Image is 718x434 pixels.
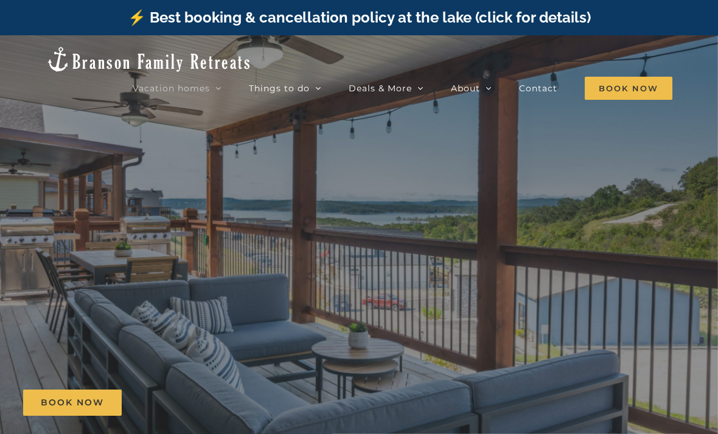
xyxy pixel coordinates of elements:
[133,84,210,93] span: Vacation homes
[133,76,672,100] nav: Main Menu
[46,46,252,73] img: Branson Family Retreats Logo
[519,76,557,100] a: Contact
[349,76,423,100] a: Deals & More
[249,76,321,100] a: Things to do
[128,9,591,26] a: ⚡️ Best booking & cancellation policy at the lake (click for details)
[585,77,672,100] span: Book Now
[451,84,480,93] span: About
[349,84,412,93] span: Deals & More
[249,84,310,93] span: Things to do
[519,84,557,93] span: Contact
[41,397,104,408] span: Book Now
[451,76,492,100] a: About
[133,76,221,100] a: Vacation homes
[23,390,122,416] a: Book Now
